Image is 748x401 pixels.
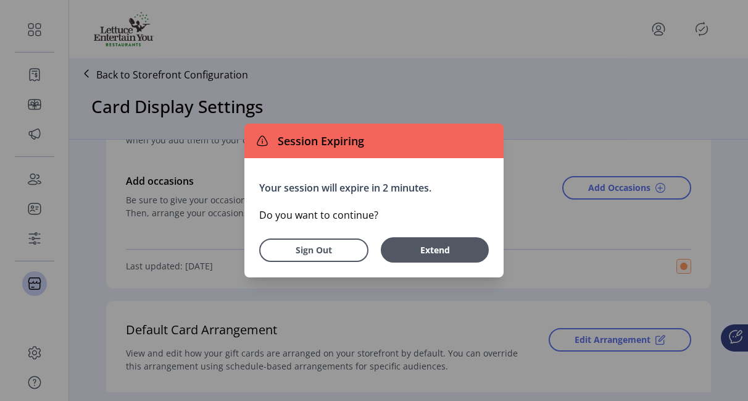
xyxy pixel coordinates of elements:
[259,238,368,262] button: Sign Out
[381,237,489,263] button: Extend
[259,208,489,222] p: Do you want to continue?
[387,243,483,256] span: Extend
[273,133,364,150] span: Session Expiring
[259,180,489,195] p: Your session will expire in 2 minutes.
[275,243,352,256] span: Sign Out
